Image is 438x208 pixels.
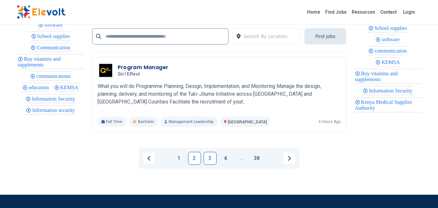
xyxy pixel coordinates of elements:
[374,25,409,31] span: School supplies
[354,69,421,84] div: Buy vitamins and supplements
[32,96,77,102] span: Information Security
[219,152,232,165] a: Page 4
[319,119,341,124] p: 6 hours ago
[30,31,71,41] div: School supplies
[378,7,399,17] a: Contact
[18,56,61,67] span: Buy vitamins and supplements
[98,116,126,127] p: Full Time
[406,177,438,208] iframe: Chat Widget
[29,85,51,90] span: education
[304,28,346,44] button: Find Jobs
[382,59,402,65] span: KEMSA
[355,99,412,111] span: Kenya Medical Supplies Authority
[138,119,154,124] span: Bachelor
[204,152,217,165] a: Page 3
[60,85,80,90] span: KEMSA
[37,45,72,50] span: Communication
[235,152,248,165] a: Jump forward
[37,33,72,39] span: School supplies
[188,152,201,165] a: Page 2 is your current page
[382,37,401,42] span: software
[354,97,421,112] div: Kenya Medical Supplies Authority
[283,152,296,165] a: Next page
[160,116,218,127] p: Management Leadership
[355,71,398,82] span: Buy vitamins and supplements
[37,20,63,29] div: software
[17,5,65,19] img: Elevolt
[118,71,140,77] span: Girl Effect
[17,54,84,69] div: Buy vitamins and supplements
[99,64,112,77] img: Girl Effect
[21,83,50,92] div: education
[118,64,169,71] h3: Program Manager
[374,35,400,44] div: software
[36,73,73,79] span: communications
[53,83,79,92] div: KEMSA
[399,6,419,18] a: Login
[323,7,349,17] a: Find Jobs
[25,105,76,115] div: Information security
[367,23,408,32] div: School supplies
[362,86,413,95] div: Information Security
[374,57,401,67] div: KEMSA
[44,22,64,28] span: software
[250,152,263,165] a: Page 38
[349,7,378,17] a: Resources
[143,152,296,165] ul: Pagination
[228,120,267,124] span: [GEOGRAPHIC_DATA]
[32,107,77,113] span: Information security
[98,62,341,127] a: Girl EffectProgram ManagerGirl EffectWhat you will do Programme Planning, Design, Implementation,...
[367,46,408,55] div: communication
[30,43,71,52] div: Communication
[374,48,409,54] span: communication
[98,82,341,106] p: What you will do Programme Planning, Design, Implementation, and Monitoring Manage the design, pl...
[143,152,156,165] a: Previous page
[172,152,185,165] a: Page 1
[304,7,323,17] a: Home
[369,88,414,93] span: Information Security
[29,71,72,80] div: communications
[25,94,76,103] div: Information Security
